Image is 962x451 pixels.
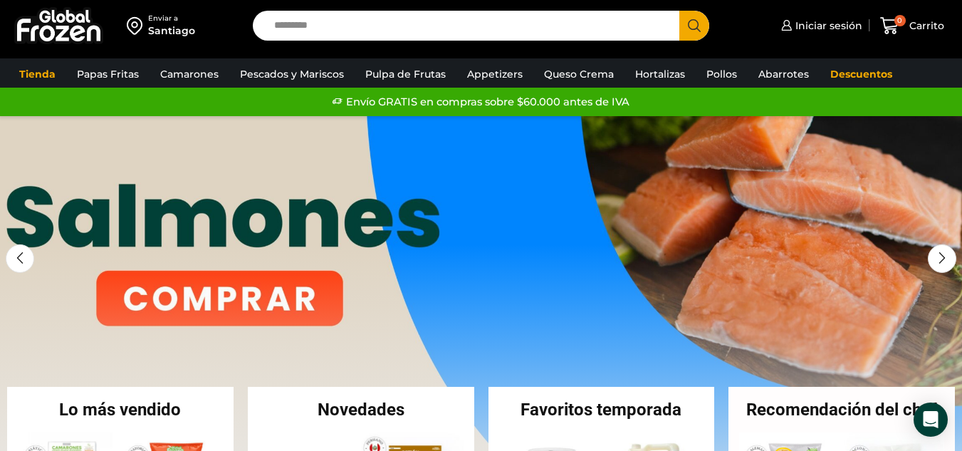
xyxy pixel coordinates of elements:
[127,14,148,38] img: address-field-icon.svg
[823,61,899,88] a: Descuentos
[914,403,948,437] div: Open Intercom Messenger
[12,61,63,88] a: Tienda
[792,19,862,33] span: Iniciar sesión
[248,401,474,418] h2: Novedades
[751,61,816,88] a: Abarrotes
[358,61,453,88] a: Pulpa de Frutas
[679,11,709,41] button: Search button
[699,61,744,88] a: Pollos
[894,15,906,26] span: 0
[460,61,530,88] a: Appetizers
[537,61,621,88] a: Queso Crema
[928,244,956,273] div: Next slide
[153,61,226,88] a: Camarones
[7,401,234,418] h2: Lo más vendido
[778,11,862,40] a: Iniciar sesión
[488,401,715,418] h2: Favoritos temporada
[148,14,195,24] div: Enviar a
[233,61,351,88] a: Pescados y Mariscos
[148,24,195,38] div: Santiago
[70,61,146,88] a: Papas Fritas
[877,9,948,43] a: 0 Carrito
[628,61,692,88] a: Hortalizas
[728,401,955,418] h2: Recomendación del chef
[906,19,944,33] span: Carrito
[6,244,34,273] div: Previous slide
